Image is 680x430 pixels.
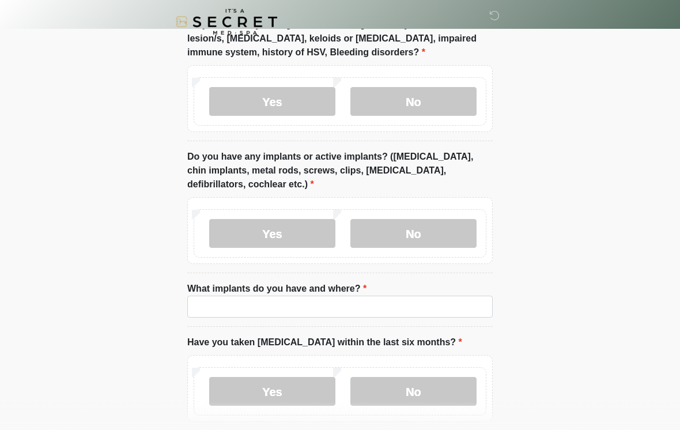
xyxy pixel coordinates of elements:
[187,150,493,191] label: Do you have any implants or active implants? ([MEDICAL_DATA], chin implants, metal rods, screws, ...
[350,219,477,248] label: No
[176,9,277,35] img: It's A Secret Med Spa Logo
[209,219,335,248] label: Yes
[187,282,367,296] label: What implants do you have and where?
[209,377,335,406] label: Yes
[350,87,477,116] label: No
[209,87,335,116] label: Yes
[187,335,462,349] label: Have you taken [MEDICAL_DATA] within the last six months?
[350,377,477,406] label: No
